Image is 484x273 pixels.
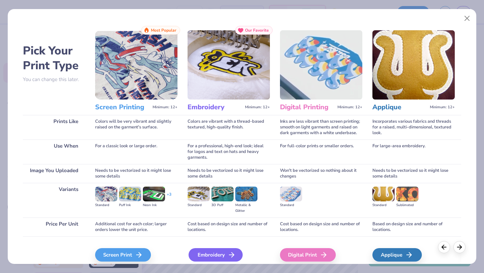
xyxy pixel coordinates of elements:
[280,248,336,262] div: Digital Print
[188,140,270,164] div: For a professional, high-end look; ideal for logos and text on hats and heavy garments.
[119,202,141,208] div: Puff Ink
[143,202,165,208] div: Neon Ink
[95,103,150,112] h3: Screen Printing
[151,28,176,33] span: Most Popular
[95,218,177,236] div: Additional cost for each color; larger orders lower the unit price.
[372,115,455,140] div: Incorporates various fabrics and threads for a raised, multi-dimensional, textured look.
[119,187,141,201] img: Puff Ink
[372,263,455,269] span: We'll vectorize your image.
[372,248,422,262] div: Applique
[245,28,269,33] span: Our Favorite
[95,187,117,201] img: Standard
[188,115,270,140] div: Colors are vibrant with a thread-based textured, high-quality finish.
[211,187,234,201] img: 3D Puff
[372,140,455,164] div: For large-area embroidery.
[167,192,171,203] div: + 3
[211,202,234,208] div: 3D Puff
[396,187,418,201] img: Sublimated
[372,202,395,208] div: Standard
[23,183,85,218] div: Variants
[280,164,362,183] div: Won't be vectorized so nothing about it changes
[23,77,85,82] p: You can change this later.
[95,248,151,262] div: Screen Print
[280,218,362,236] div: Cost based on design size and number of locations.
[396,202,418,208] div: Sublimated
[143,187,165,201] img: Neon Ink
[372,187,395,201] img: Standard
[95,115,177,140] div: Colors will be very vibrant and slightly raised on the garment's surface.
[430,105,455,110] span: Minimum: 12+
[153,105,177,110] span: Minimum: 12+
[461,12,474,25] button: Close
[188,202,210,208] div: Standard
[188,103,242,112] h3: Embroidery
[188,164,270,183] div: Needs to be vectorized so it might lose some details
[372,103,427,112] h3: Applique
[337,105,362,110] span: Minimum: 12+
[188,218,270,236] div: Cost based on design size and number of locations.
[23,140,85,164] div: Use When
[188,263,270,269] span: We'll vectorize your image.
[280,115,362,140] div: Inks are less vibrant than screen printing; smooth on light garments and raised on dark garments ...
[280,187,302,201] img: Standard
[280,30,362,100] img: Digital Printing
[372,30,455,100] img: Applique
[95,140,177,164] div: For a classic look or large order.
[23,43,85,73] h2: Pick Your Print Type
[280,202,302,208] div: Standard
[372,218,455,236] div: Based on design size and number of locations.
[95,164,177,183] div: Needs to be vectorized so it might lose some details
[372,164,455,183] div: Needs to be vectorized so it might lose some details
[280,140,362,164] div: For full-color prints or smaller orders.
[23,218,85,236] div: Price Per Unit
[245,105,270,110] span: Minimum: 12+
[188,187,210,201] img: Standard
[235,202,257,214] div: Metallic & Glitter
[95,202,117,208] div: Standard
[23,164,85,183] div: Image You Uploaded
[23,115,85,140] div: Prints Like
[189,248,243,262] div: Embroidery
[95,263,177,269] span: We'll vectorize your image.
[95,30,177,100] img: Screen Printing
[188,30,270,100] img: Embroidery
[235,187,257,201] img: Metallic & Glitter
[280,103,335,112] h3: Digital Printing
